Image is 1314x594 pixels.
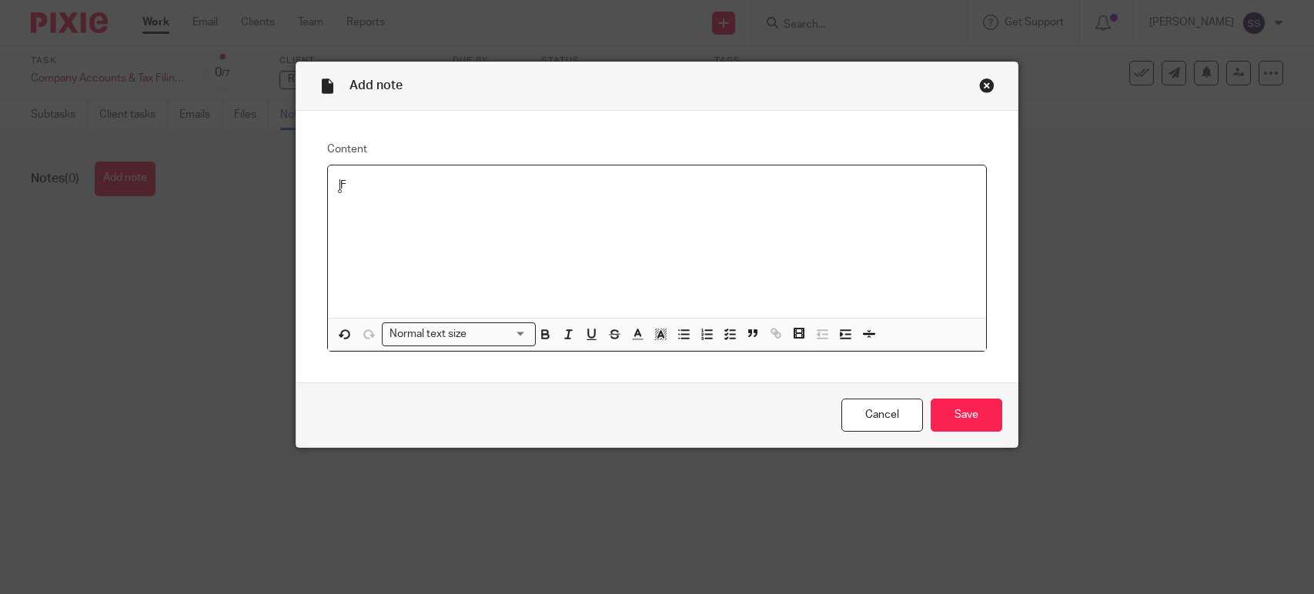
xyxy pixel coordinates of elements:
a: Cancel [841,399,923,432]
span: Add note [349,79,403,92]
input: Search for option [471,326,527,342]
div: Search for option [382,322,536,346]
input: Save [931,399,1002,432]
span: Normal text size [386,326,470,342]
label: Content [327,142,987,157]
div: Close this dialog window [979,78,995,93]
p: F [340,178,974,193]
